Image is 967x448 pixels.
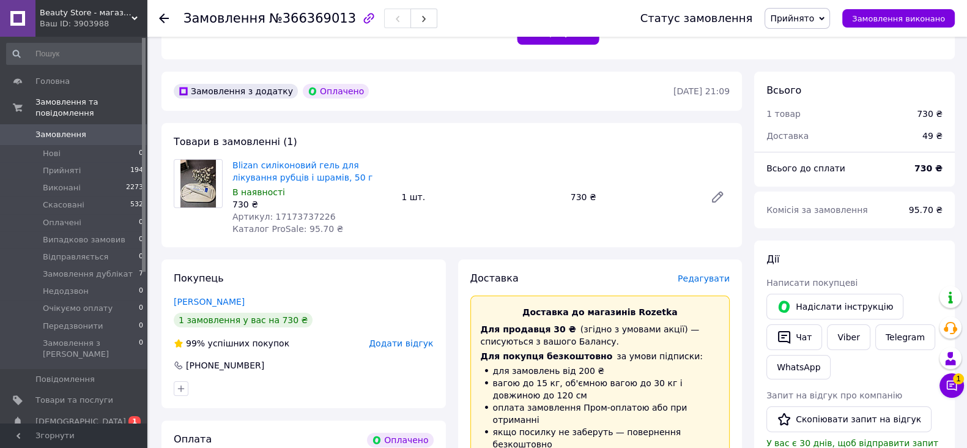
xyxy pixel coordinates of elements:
[766,324,822,350] button: Чат
[43,338,139,360] span: Замовлення з [PERSON_NAME]
[481,377,720,401] li: вагою до 15 кг, об'ємною вагою до 30 кг і довжиною до 120 см
[827,324,870,350] a: Viber
[174,433,212,445] span: Оплата
[174,337,289,349] div: успішних покупок
[43,234,125,245] span: Випадково замовив
[470,272,519,284] span: Доставка
[139,234,143,245] span: 0
[43,217,81,228] span: Оплачені
[481,324,576,334] span: Для продавця 30 ₴
[35,395,113,406] span: Товари та послуги
[917,108,943,120] div: 730 ₴
[481,401,720,426] li: оплата замовлення Пром-оплатою або при отриманні
[174,136,297,147] span: Товари в замовленні (1)
[174,297,245,307] a: [PERSON_NAME]
[914,163,943,173] b: 730 ₴
[566,189,700,206] div: 730 ₴
[35,374,95,385] span: Повідомлення
[43,148,61,159] span: Нові
[43,165,81,176] span: Прийняті
[232,224,343,234] span: Каталог ProSale: 95.70 ₴
[43,182,81,193] span: Виконані
[770,13,814,23] span: Прийнято
[43,200,84,211] span: Скасовані
[875,324,935,350] a: Telegram
[139,252,143,263] span: 0
[40,7,132,18] span: Beauty Store - магазин доглядової косметики
[766,109,801,119] span: 1 товар
[180,160,217,207] img: Blizan силіконовий гель для лікування рубців і шрамів, 50 г
[640,12,753,24] div: Статус замовлення
[852,14,945,23] span: Замовлення виконано
[915,122,950,149] div: 49 ₴
[766,278,858,288] span: Написати покупцеві
[953,373,964,384] span: 1
[766,163,845,173] span: Всього до сплати
[174,313,313,327] div: 1 замовлення у вас на 730 ₴
[522,307,678,317] span: Доставка до магазинів Rozetka
[766,406,932,432] button: Скопіювати запит на відгук
[159,12,169,24] div: Повернутися назад
[766,84,801,96] span: Всього
[43,303,113,314] span: Очікуємо оплату
[139,269,143,280] span: 7
[183,11,265,26] span: Замовлення
[43,286,89,297] span: Недодзвон
[139,217,143,228] span: 0
[6,43,144,65] input: Пошук
[269,11,356,26] span: №366369013
[35,97,147,119] span: Замовлення та повідомлення
[766,355,831,379] a: WhatsApp
[186,338,205,348] span: 99%
[766,294,903,319] button: Надіслати інструкцію
[43,269,133,280] span: Замовлення дублікат
[481,350,720,362] div: за умови підписки:
[128,416,141,427] span: 1
[232,187,285,197] span: В наявності
[705,185,730,209] a: Редагувати
[842,9,955,28] button: Замовлення виконано
[673,86,730,96] time: [DATE] 21:09
[40,18,147,29] div: Ваш ID: 3903988
[43,252,108,263] span: Відправляється
[174,272,224,284] span: Покупець
[35,76,70,87] span: Головна
[909,205,943,215] span: 95.70 ₴
[766,253,779,265] span: Дії
[369,338,433,348] span: Додати відгук
[130,200,143,211] span: 532
[130,165,143,176] span: 194
[678,274,730,283] span: Редагувати
[232,198,391,211] div: 730 ₴
[232,160,372,182] a: Blizan силіконовий гель для лікування рубців і шрамів, 50 г
[939,373,964,398] button: Чат з покупцем1
[481,365,720,377] li: для замовлень від 200 ₴
[139,286,143,297] span: 0
[481,323,720,348] div: (згідно з умовами акції) — списуються з вашого Балансу.
[766,205,868,215] span: Комісія за замовлення
[174,84,298,99] div: Замовлення з додатку
[43,321,103,332] span: Передзвонити
[396,189,565,206] div: 1 шт.
[35,416,126,427] span: [DEMOGRAPHIC_DATA]
[139,148,143,159] span: 0
[139,321,143,332] span: 0
[766,131,809,141] span: Доставка
[303,84,369,99] div: Оплачено
[185,359,265,371] div: [PHONE_NUMBER]
[126,182,143,193] span: 2273
[139,303,143,314] span: 0
[232,212,336,222] span: Артикул: 17173737226
[367,433,433,447] div: Оплачено
[766,390,902,400] span: Запит на відгук про компанію
[481,351,613,361] span: Для покупця безкоштовно
[35,129,86,140] span: Замовлення
[139,338,143,360] span: 0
